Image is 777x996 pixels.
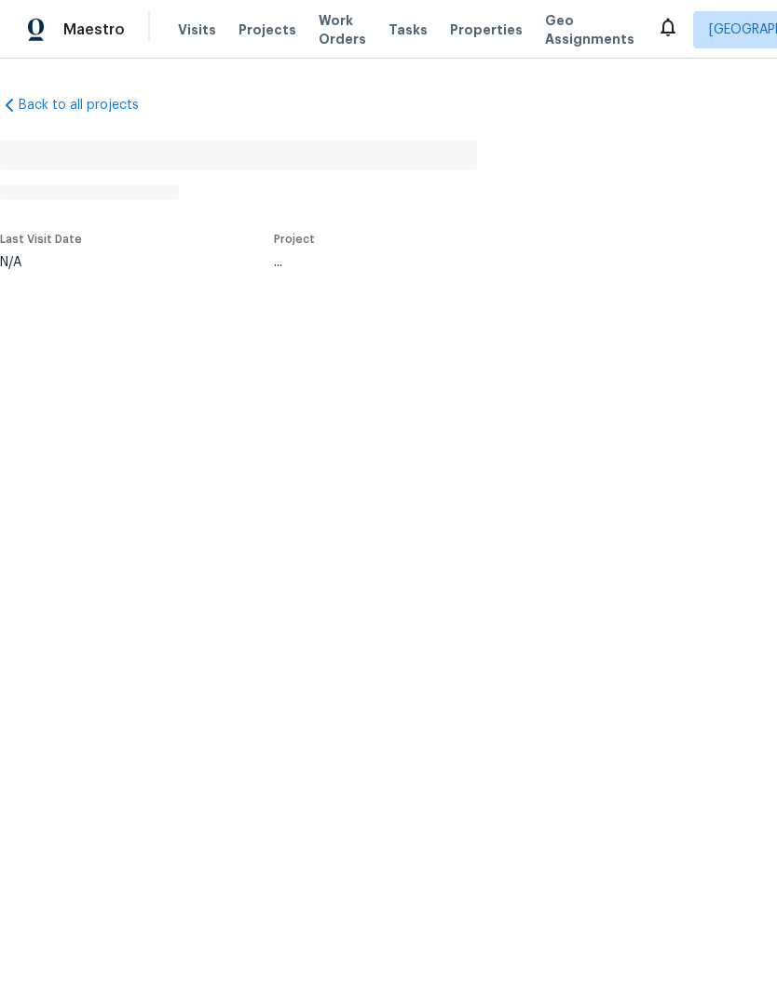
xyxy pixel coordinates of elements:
span: Project [274,234,315,245]
span: Work Orders [319,11,366,48]
span: Properties [450,20,523,39]
div: ... [274,256,632,269]
span: Geo Assignments [545,11,634,48]
span: Projects [239,20,296,39]
span: Visits [178,20,216,39]
span: Tasks [388,23,428,36]
span: Maestro [63,20,125,39]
